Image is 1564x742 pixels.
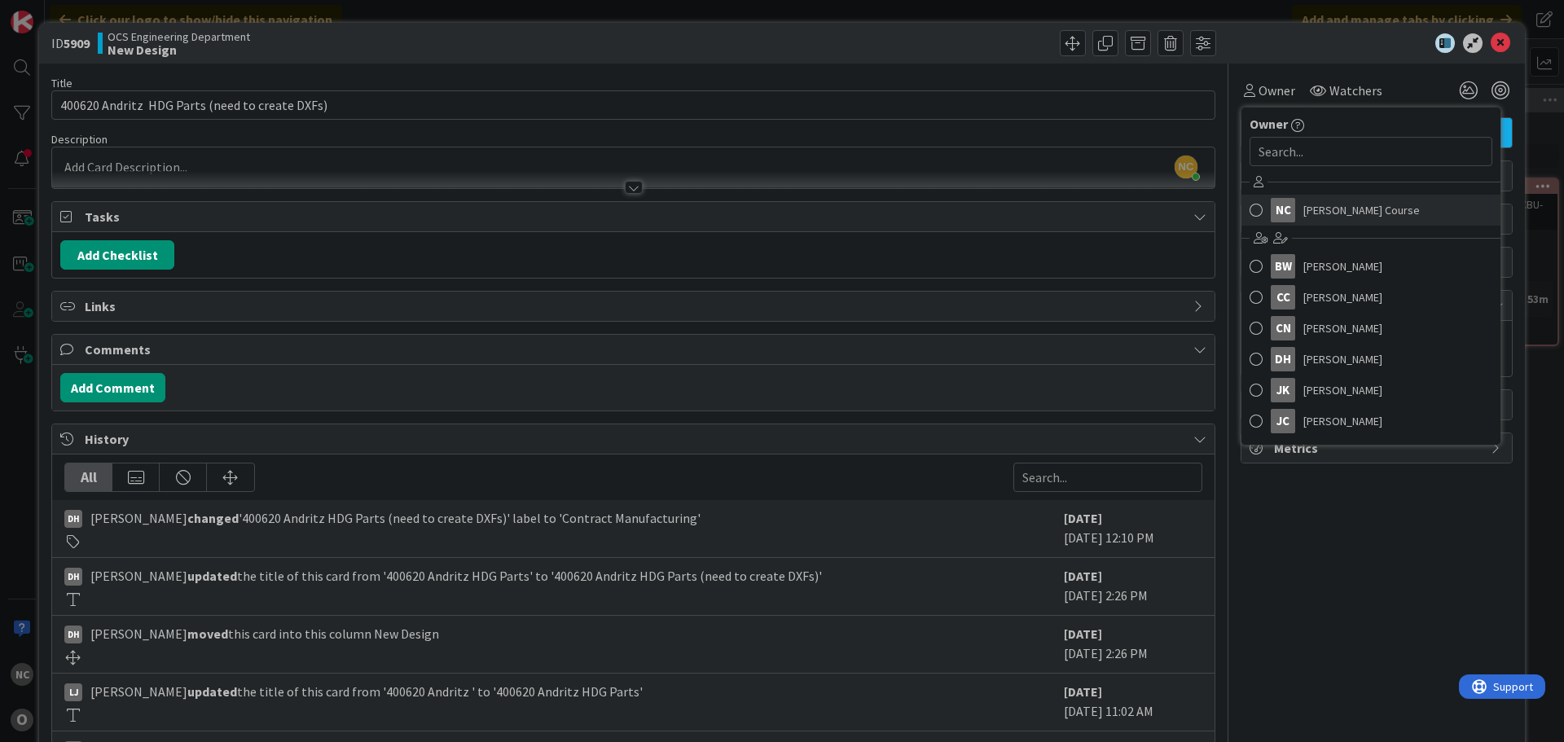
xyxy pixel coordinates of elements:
input: type card name here... [51,90,1215,120]
span: OCS Engineering Department [108,30,250,43]
div: [DATE] 2:26 PM [1064,566,1202,607]
b: [DATE] [1064,683,1102,700]
span: [PERSON_NAME] [1303,285,1382,310]
input: Search... [1013,463,1202,492]
a: CN[PERSON_NAME] [1241,313,1500,344]
span: Comments [85,340,1185,359]
span: History [85,429,1185,449]
b: [DATE] [1064,568,1102,584]
span: Description [51,132,108,147]
div: [DATE] 2:26 PM [1064,624,1202,665]
button: Add Comment [60,373,165,402]
div: DH [64,626,82,643]
b: New Design [108,43,250,56]
span: [PERSON_NAME] [1303,409,1382,433]
label: Title [51,76,72,90]
span: Owner [1250,114,1288,134]
a: LJ[PERSON_NAME] [1241,437,1500,468]
span: Metrics [1274,438,1483,458]
div: DH [64,510,82,528]
div: JK [1271,378,1295,402]
div: [DATE] 11:02 AM [1064,682,1202,722]
span: Watchers [1329,81,1382,100]
div: DH [64,568,82,586]
span: [PERSON_NAME] the title of this card from '400620 Andritz ' to '400620 Andritz HDG Parts' [90,682,643,701]
b: updated [187,683,237,700]
a: JC[PERSON_NAME] [1241,406,1500,437]
input: Search... [1250,137,1492,166]
div: CN [1271,316,1295,340]
span: [PERSON_NAME] [1303,378,1382,402]
span: ID [51,33,90,53]
span: [PERSON_NAME] [1303,347,1382,371]
div: NC [1271,198,1295,222]
div: CC [1271,285,1295,310]
b: updated [187,568,237,584]
span: Tasks [85,207,1185,226]
div: [DATE] 12:10 PM [1064,508,1202,549]
span: Support [34,2,74,22]
a: DH[PERSON_NAME] [1241,344,1500,375]
b: [DATE] [1064,510,1102,526]
span: NC [1175,156,1197,178]
a: BW[PERSON_NAME] [1241,251,1500,282]
b: [DATE] [1064,626,1102,642]
span: [PERSON_NAME] Course [1303,198,1420,222]
span: [PERSON_NAME] [1303,254,1382,279]
div: BW [1271,254,1295,279]
div: All [65,463,112,491]
span: [PERSON_NAME] this card into this column New Design [90,624,439,643]
b: changed [187,510,239,526]
span: Owner [1259,81,1295,100]
span: [PERSON_NAME] [1303,316,1382,340]
span: [PERSON_NAME] '400620 Andritz HDG Parts (need to create DXFs)' label to 'Contract Manufacturing' [90,508,701,528]
div: JC [1271,409,1295,433]
span: Links [85,296,1185,316]
a: NC[PERSON_NAME] Course [1241,195,1500,226]
a: JK[PERSON_NAME] [1241,375,1500,406]
div: LJ [64,683,82,701]
a: CC[PERSON_NAME] [1241,282,1500,313]
div: DH [1271,347,1295,371]
b: 5909 [64,35,90,51]
b: moved [187,626,228,642]
button: Add Checklist [60,240,174,270]
span: [PERSON_NAME] the title of this card from '400620 Andritz HDG Parts' to '400620 Andritz HDG Parts... [90,566,822,586]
